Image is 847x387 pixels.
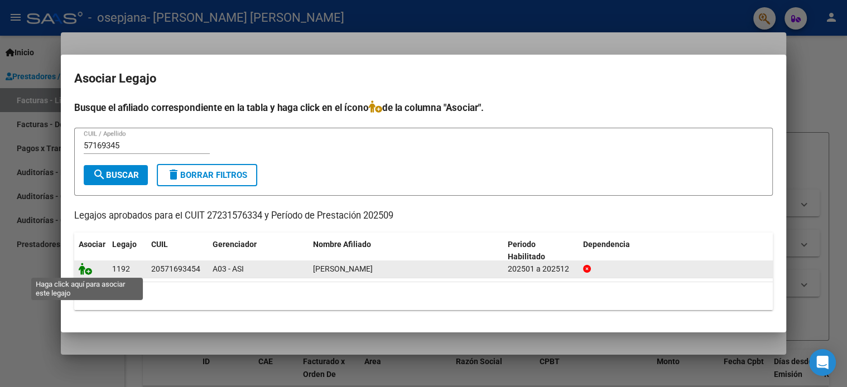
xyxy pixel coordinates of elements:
button: Borrar Filtros [157,164,257,186]
div: 20571693454 [151,263,200,275]
div: 1 registros [74,282,773,310]
h4: Busque el afiliado correspondiente en la tabla y haga click en el ícono de la columna "Asociar". [74,100,773,115]
span: Asociar [79,240,105,249]
datatable-header-cell: Legajo [108,233,147,269]
span: Buscar [93,170,139,180]
datatable-header-cell: Gerenciador [208,233,309,269]
div: Open Intercom Messenger [809,349,836,376]
mat-icon: delete [167,168,180,181]
span: Gerenciador [213,240,257,249]
span: Periodo Habilitado [508,240,545,262]
div: 202501 a 202512 [508,263,574,275]
datatable-header-cell: Dependencia [579,233,773,269]
span: Nombre Afiliado [313,240,371,249]
h2: Asociar Legajo [74,68,773,89]
datatable-header-cell: Asociar [74,233,108,269]
mat-icon: search [93,168,106,181]
button: Buscar [84,165,148,185]
datatable-header-cell: Periodo Habilitado [503,233,579,269]
datatable-header-cell: Nombre Afiliado [309,233,503,269]
span: CUIL [151,240,168,249]
p: Legajos aprobados para el CUIT 27231576334 y Período de Prestación 202509 [74,209,773,223]
span: Borrar Filtros [167,170,247,180]
span: ARGÜELLO TOMAS [313,264,373,273]
span: Dependencia [583,240,630,249]
span: 1192 [112,264,130,273]
span: Legajo [112,240,137,249]
span: A03 - ASI [213,264,244,273]
datatable-header-cell: CUIL [147,233,208,269]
